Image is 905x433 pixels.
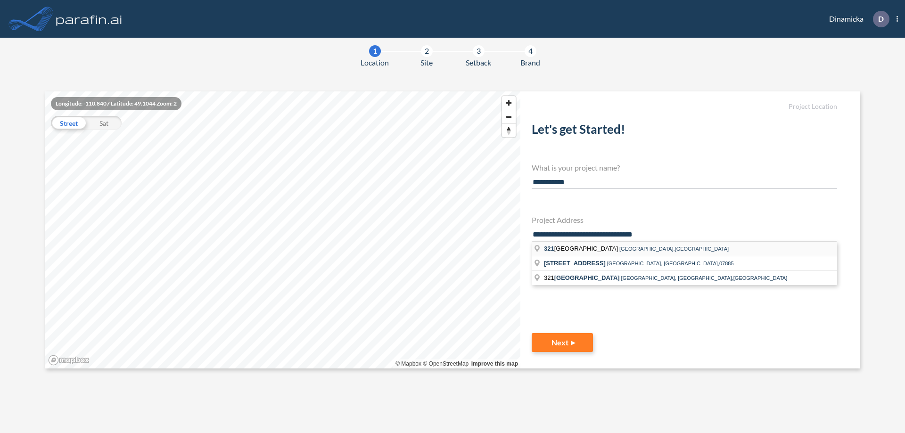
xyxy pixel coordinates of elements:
[473,45,485,57] div: 3
[54,9,124,28] img: logo
[502,124,516,137] span: Reset bearing to north
[878,15,884,23] p: D
[395,360,421,367] a: Mapbox
[502,110,516,123] button: Zoom out
[532,215,837,224] h4: Project Address
[520,57,540,68] span: Brand
[502,123,516,137] button: Reset bearing to north
[502,96,516,110] button: Zoom in
[471,360,518,367] a: Improve this map
[51,116,86,130] div: Street
[815,11,898,27] div: Dinamicka
[532,122,837,140] h2: Let's get Started!
[554,274,620,281] span: [GEOGRAPHIC_DATA]
[48,355,90,366] a: Mapbox homepage
[544,260,606,267] span: [STREET_ADDRESS]
[532,333,593,352] button: Next
[361,57,389,68] span: Location
[423,360,469,367] a: OpenStreetMap
[525,45,536,57] div: 4
[607,261,734,266] span: [GEOGRAPHIC_DATA], [GEOGRAPHIC_DATA],07885
[544,245,619,252] span: [GEOGRAPHIC_DATA]
[619,246,729,252] span: [GEOGRAPHIC_DATA],[GEOGRAPHIC_DATA]
[621,275,788,281] span: [GEOGRAPHIC_DATA], [GEOGRAPHIC_DATA],[GEOGRAPHIC_DATA]
[45,91,520,368] canvas: Map
[532,103,837,111] h5: Project Location
[420,57,433,68] span: Site
[421,45,433,57] div: 2
[51,97,181,110] div: Longitude: -110.8407 Latitude: 49.1044 Zoom: 2
[86,116,122,130] div: Sat
[466,57,491,68] span: Setback
[544,274,621,281] span: 321
[544,245,554,252] span: 321
[532,163,837,172] h4: What is your project name?
[369,45,381,57] div: 1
